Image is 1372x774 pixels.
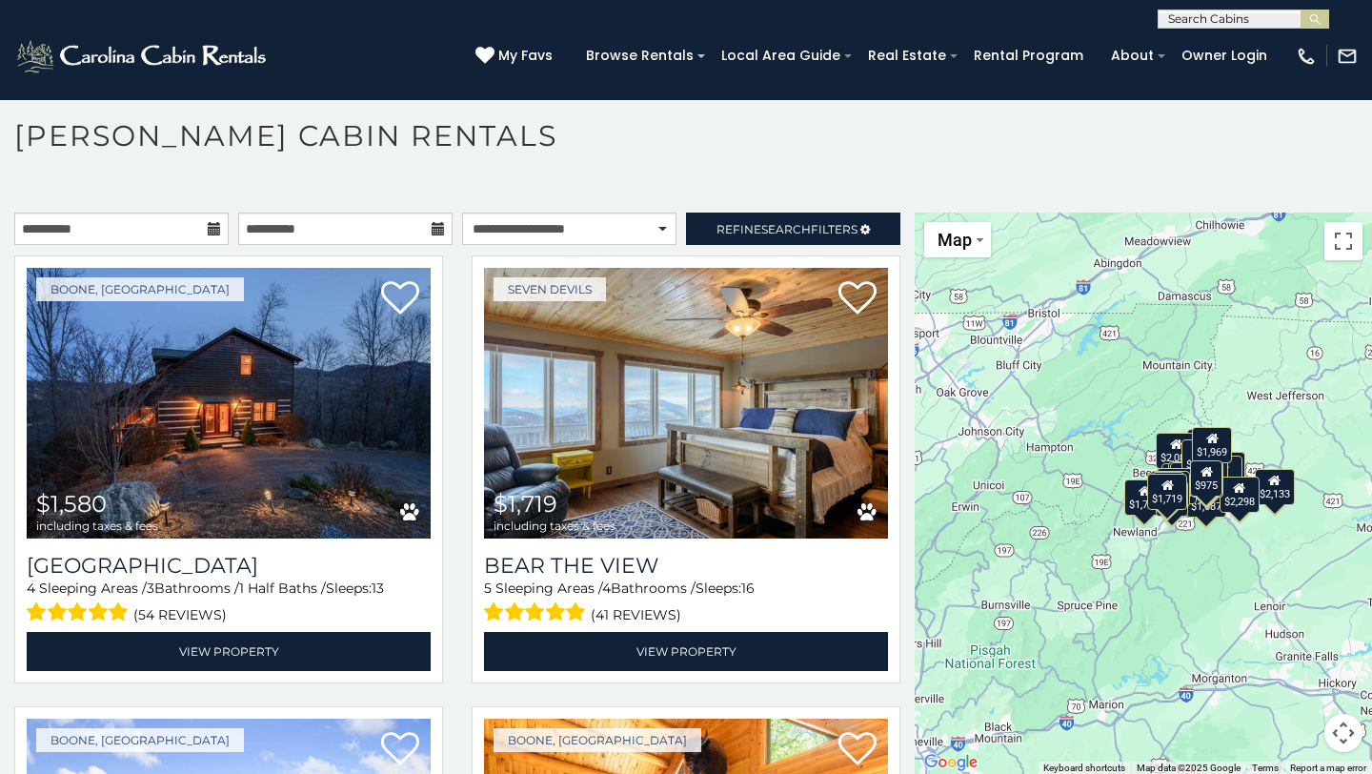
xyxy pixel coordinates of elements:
[27,553,431,579] h3: Willow Valley View
[1156,433,1196,469] div: $2,085
[1101,41,1163,71] a: About
[838,730,877,770] a: Add to favorites
[964,41,1093,71] a: Rental Program
[484,632,888,671] a: View Property
[591,602,681,627] span: (41 reviews)
[761,222,811,236] span: Search
[133,602,227,627] span: (54 reviews)
[27,579,431,627] div: Sleeping Areas / Bathrooms / Sleeps:
[36,490,107,518] span: $1,580
[1337,46,1358,67] img: mail-regular-white.png
[1147,474,1187,510] div: $1,719
[602,580,611,597] span: 4
[924,222,991,257] button: Change map style
[36,277,244,301] a: Boone, [GEOGRAPHIC_DATA]
[14,37,272,75] img: White-1-2.png
[498,46,553,66] span: My Favs
[484,268,888,539] img: Bear The View
[686,213,900,245] a: RefineSearchFilters
[381,279,419,319] a: Add to favorites
[1255,469,1295,505] div: $2,133
[1324,714,1362,752] button: Map camera controls
[1220,477,1260,513] div: $2,298
[381,730,419,770] a: Add to favorites
[1186,481,1226,518] div: $1,687
[484,268,888,539] a: Bear The View $1,719 including taxes & fees
[494,728,701,752] a: Boone, [GEOGRAPHIC_DATA]
[741,580,755,597] span: 16
[858,41,956,71] a: Real Estate
[27,268,431,539] a: Willow Valley View $1,580 including taxes & fees
[475,46,557,67] a: My Favs
[147,580,154,597] span: 3
[576,41,703,71] a: Browse Rentals
[484,579,888,627] div: Sleeping Areas / Bathrooms / Sleeps:
[1252,763,1279,773] a: Terms (opens in new tab)
[494,277,606,301] a: Seven Devils
[712,41,850,71] a: Local Area Guide
[372,580,384,597] span: 13
[494,519,615,532] span: including taxes & fees
[1324,222,1362,260] button: Toggle fullscreen view
[36,728,244,752] a: Boone, [GEOGRAPHIC_DATA]
[1290,763,1366,773] a: Report a map error
[1150,471,1190,507] div: $2,016
[1124,479,1164,516] div: $1,783
[1181,439,1221,476] div: $1,456
[1192,427,1232,463] div: $1,969
[484,580,492,597] span: 5
[239,580,326,597] span: 1 Half Baths /
[1296,46,1317,67] img: phone-regular-white.png
[27,268,431,539] img: Willow Valley View
[1190,460,1222,497] div: $975
[838,279,877,319] a: Add to favorites
[484,553,888,579] a: Bear The View
[1152,472,1184,508] div: $897
[27,632,431,671] a: View Property
[27,580,35,597] span: 4
[716,222,857,236] span: Refine Filters
[938,230,972,250] span: Map
[27,553,431,579] a: [GEOGRAPHIC_DATA]
[1157,468,1197,504] div: $1,898
[494,490,557,518] span: $1,719
[1137,763,1241,773] span: Map data ©2025 Google
[1172,41,1277,71] a: Owner Login
[36,519,158,532] span: including taxes & fees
